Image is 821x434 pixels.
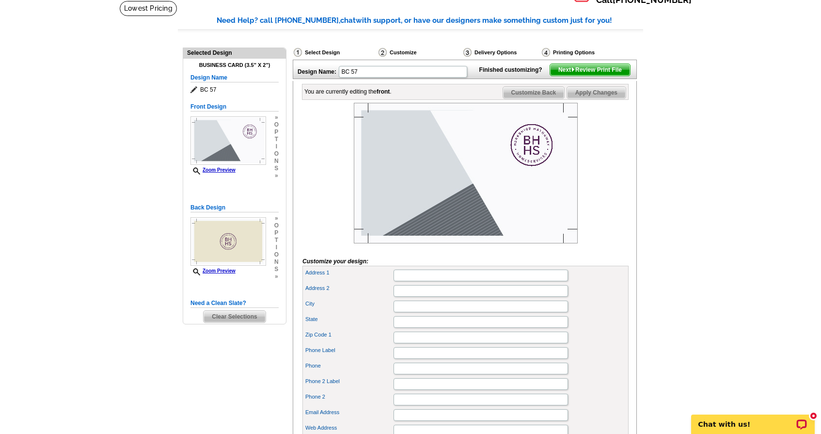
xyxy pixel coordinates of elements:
[274,258,279,266] span: n
[274,215,279,222] span: »
[190,116,266,165] img: Z18884577_00001_1.jpg
[340,16,356,25] span: chat
[685,403,821,434] iframe: LiveChat chat widget
[274,266,279,273] span: s
[274,129,279,136] span: p
[503,87,565,98] span: Customize Back
[190,73,279,82] h5: Design Name
[305,408,393,417] label: Email Address
[217,15,643,26] div: Need Help? call [PHONE_NUMBER], with support, or have our designers make something custom just fo...
[305,377,393,386] label: Phone 2 Label
[305,362,393,370] label: Phone
[274,244,279,251] span: i
[274,222,279,229] span: o
[479,66,548,73] strong: Finished customizing?
[377,88,390,95] b: front
[305,346,393,354] label: Phone Label
[190,62,279,68] h4: Business Card (3.5" x 2")
[274,237,279,244] span: t
[274,172,279,179] span: »
[305,393,393,401] label: Phone 2
[274,251,279,258] span: o
[274,114,279,121] span: »
[354,103,578,243] img: Z18884577_00001_1.jpg
[298,68,336,75] strong: Design Name:
[378,48,462,60] div: Customize
[294,48,302,57] img: Select Design
[190,217,266,266] img: Z18884577_00001_2.jpg
[190,203,279,212] h5: Back Design
[305,424,393,432] label: Web Address
[379,48,387,57] img: Customize
[293,48,378,60] div: Select Design
[305,269,393,277] label: Address 1
[305,331,393,339] label: Zip Code 1
[542,48,550,57] img: Printing Options & Summary
[274,165,279,172] span: s
[274,150,279,158] span: o
[190,268,236,273] a: Zoom Preview
[463,48,472,57] img: Delivery Options
[302,258,368,265] i: Customize your design:
[274,158,279,165] span: n
[305,315,393,323] label: State
[274,121,279,129] span: o
[567,87,626,98] span: Apply Changes
[305,300,393,308] label: City
[204,311,265,322] span: Clear Selections
[190,299,279,308] h5: Need a Clean Slate?
[274,143,279,150] span: i
[190,85,279,95] span: BC 57
[274,229,279,237] span: p
[550,64,630,76] span: Next Review Print File
[274,273,279,280] span: »
[571,67,575,72] img: button-next-arrow-white.png
[541,48,627,57] div: Printing Options
[190,167,236,173] a: Zoom Preview
[274,136,279,143] span: t
[190,102,279,112] h5: Front Design
[183,48,286,57] div: Selected Design
[304,87,392,96] div: You are currently editing the .
[305,284,393,292] label: Address 2
[462,48,541,57] div: Delivery Options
